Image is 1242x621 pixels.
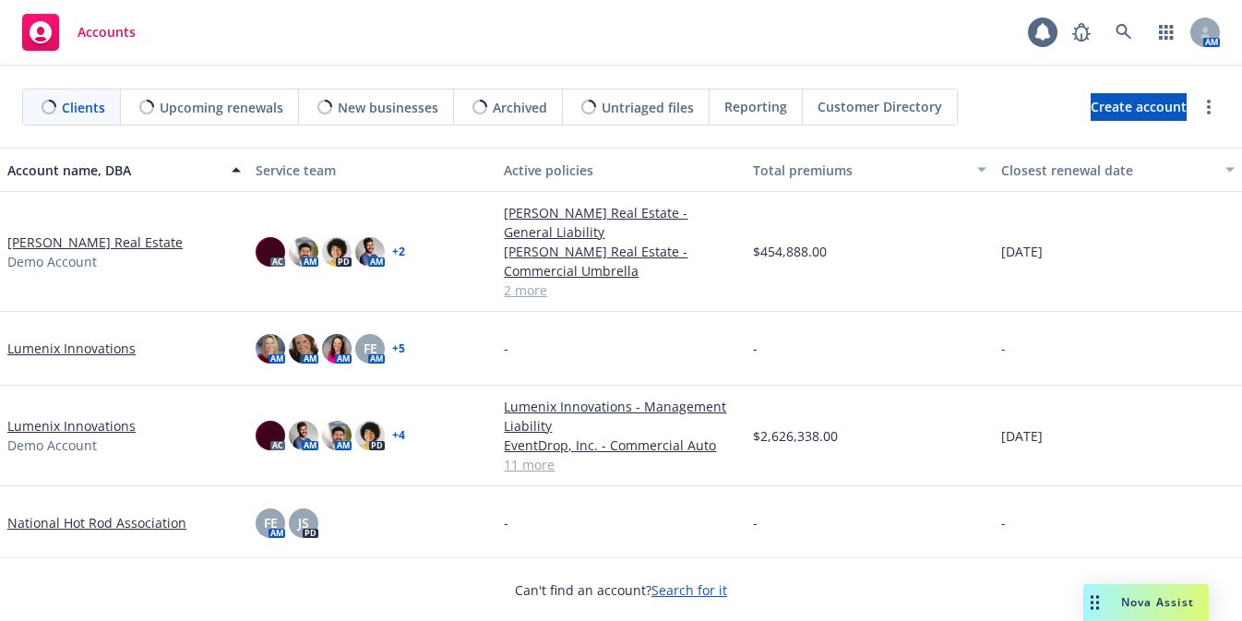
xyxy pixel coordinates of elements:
span: Nova Assist [1121,594,1194,610]
img: photo [289,421,318,450]
span: $2,626,338.00 [753,426,838,446]
a: Accounts [15,6,143,58]
a: Report a Bug [1063,14,1100,51]
span: - [504,339,508,358]
span: Archived [493,98,547,117]
a: + 4 [392,430,405,441]
span: [DATE] [1001,426,1043,446]
img: photo [256,237,285,267]
img: photo [322,421,352,450]
span: Demo Account [7,252,97,271]
span: JS [298,513,309,532]
a: National Hot Rod Association [7,513,186,532]
span: $454,888.00 [753,242,827,261]
span: FE [364,339,377,358]
a: + 5 [392,343,405,354]
a: Search for it [651,581,727,599]
a: more [1198,96,1220,118]
span: Customer Directory [818,97,942,116]
span: Can't find an account? [515,580,727,600]
div: Closest renewal date [1001,161,1214,180]
span: - [1001,339,1006,358]
a: Lumenix Innovations [7,416,136,436]
span: Untriaged files [602,98,694,117]
span: Reporting [724,97,787,116]
div: Account name, DBA [7,161,221,180]
span: Upcoming renewals [160,98,283,117]
span: [DATE] [1001,242,1043,261]
img: photo [322,334,352,364]
span: - [753,513,758,532]
img: photo [289,237,318,267]
a: 11 more [504,455,737,474]
img: photo [289,334,318,364]
span: Create account [1091,90,1187,125]
a: 2 more [504,281,737,300]
a: Lumenix Innovations [7,339,136,358]
span: - [1001,513,1006,532]
a: + 2 [392,246,405,257]
img: photo [322,237,352,267]
span: FE [264,513,278,532]
button: Nova Assist [1083,584,1209,621]
span: Accounts [78,25,136,40]
span: - [504,513,508,532]
img: photo [256,334,285,364]
button: Service team [248,148,496,192]
div: Active policies [504,161,737,180]
span: Demo Account [7,436,97,455]
img: photo [256,421,285,450]
button: Closest renewal date [994,148,1242,192]
a: Create account [1091,93,1187,121]
img: photo [355,421,385,450]
div: Total premiums [753,161,966,180]
span: Clients [62,98,105,117]
a: Search [1105,14,1142,51]
a: Switch app [1148,14,1185,51]
a: [PERSON_NAME] Real Estate - Commercial Umbrella [504,242,737,281]
div: Drag to move [1083,584,1106,621]
a: Lumenix Innovations - Management Liability [504,397,737,436]
img: photo [355,237,385,267]
a: EventDrop, Inc. - Commercial Auto [504,436,737,455]
button: Active policies [496,148,745,192]
span: New businesses [338,98,438,117]
a: [PERSON_NAME] Real Estate [7,233,183,252]
a: [PERSON_NAME] Real Estate - General Liability [504,203,737,242]
span: - [753,339,758,358]
div: Service team [256,161,489,180]
button: Total premiums [746,148,994,192]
